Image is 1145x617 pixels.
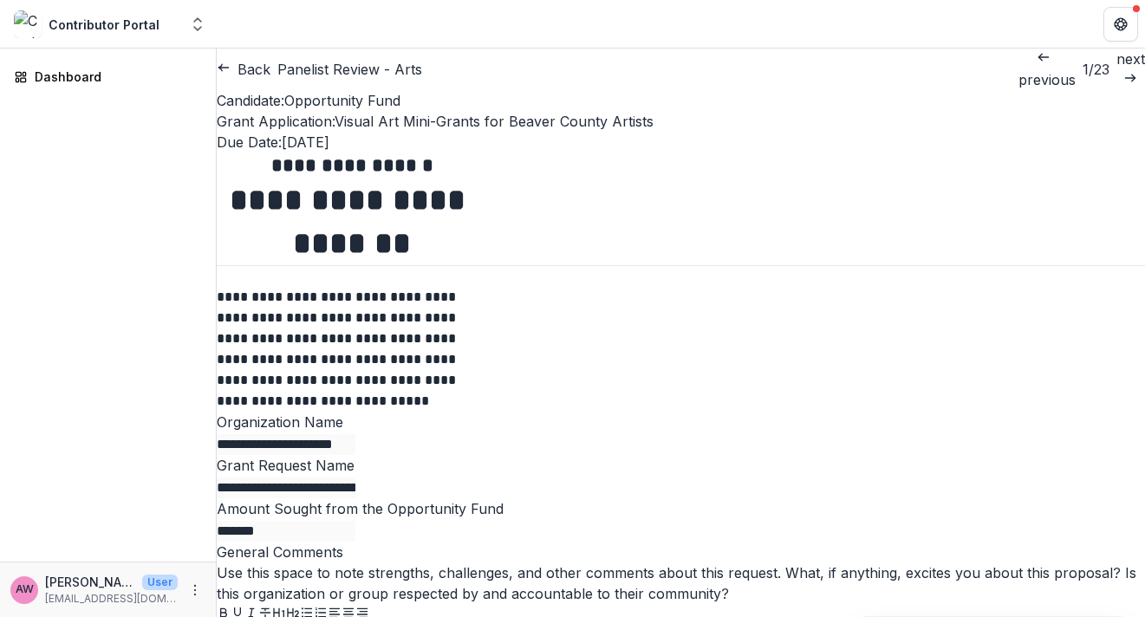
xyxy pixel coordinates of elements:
[217,562,1145,604] div: Use this space to note strengths, challenges, and other comments about this request. What, if any...
[217,498,1145,519] p: Amount Sought from the Opportunity Fund
[14,10,42,38] img: Contributor Portal
[217,542,1145,562] p: General Comments
[217,113,332,130] span: Grant Application
[217,111,1145,132] p: : Visual Art Mini-Grants for Beaver County Artists
[1083,59,1109,80] p: 1 / 23
[217,455,1145,476] p: Grant Request Name
[1116,49,1145,90] a: next
[277,59,422,80] h2: Panelist Review - Arts
[217,132,1145,153] p: : [DATE]
[185,7,210,42] button: Open entity switcher
[185,580,205,601] button: More
[16,584,34,595] div: alisha wormsley
[1116,49,1145,69] p: next
[217,412,1145,432] p: Organization Name
[217,133,278,151] span: Due Date
[1018,49,1076,90] button: previous
[217,90,1145,111] p: : Opportunity Fund
[35,68,195,86] div: Dashboard
[217,92,281,109] span: Candidate
[1018,69,1076,90] p: previous
[49,16,159,34] div: Contributor Portal
[45,591,178,607] p: [EMAIL_ADDRESS][DOMAIN_NAME]
[142,575,178,590] p: User
[45,573,135,591] p: [PERSON_NAME]
[7,62,209,91] a: Dashboard
[1103,7,1138,42] button: Get Help
[217,59,270,80] button: Back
